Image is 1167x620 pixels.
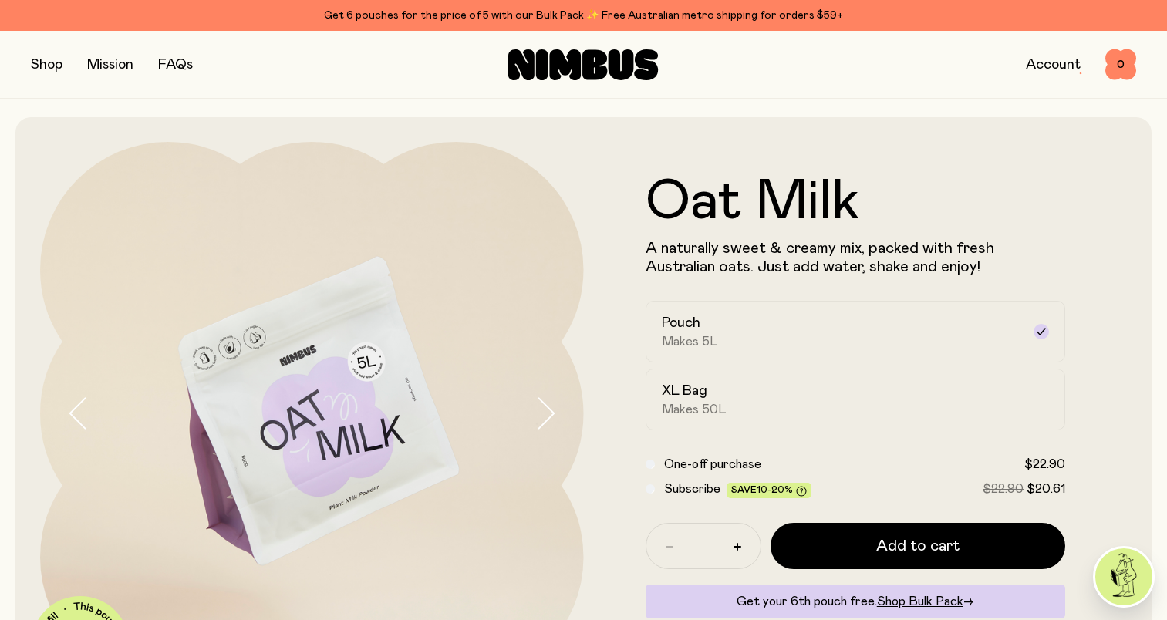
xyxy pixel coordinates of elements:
p: A naturally sweet & creamy mix, packed with fresh Australian oats. Just add water, shake and enjoy! [646,239,1066,276]
div: Get 6 pouches for the price of 5 with our Bulk Pack ✨ Free Australian metro shipping for orders $59+ [31,6,1136,25]
button: Add to cart [771,523,1066,569]
h2: XL Bag [662,382,707,400]
div: Get your 6th pouch free. [646,585,1066,618]
span: Subscribe [664,483,720,495]
a: Account [1026,58,1081,72]
h2: Pouch [662,314,700,332]
button: 0 [1105,49,1136,80]
a: Shop Bulk Pack→ [877,595,974,608]
span: Makes 50L [662,402,727,417]
span: Makes 5L [662,334,718,349]
span: Save [731,485,807,497]
a: Mission [87,58,133,72]
span: $20.61 [1027,483,1065,495]
span: Add to cart [876,535,960,557]
span: Shop Bulk Pack [877,595,963,608]
span: $22.90 [1024,458,1065,470]
span: One-off purchase [664,458,761,470]
a: FAQs [158,58,193,72]
span: $22.90 [983,483,1024,495]
img: agent [1095,548,1152,605]
span: 10-20% [757,485,793,494]
h1: Oat Milk [646,174,1066,230]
